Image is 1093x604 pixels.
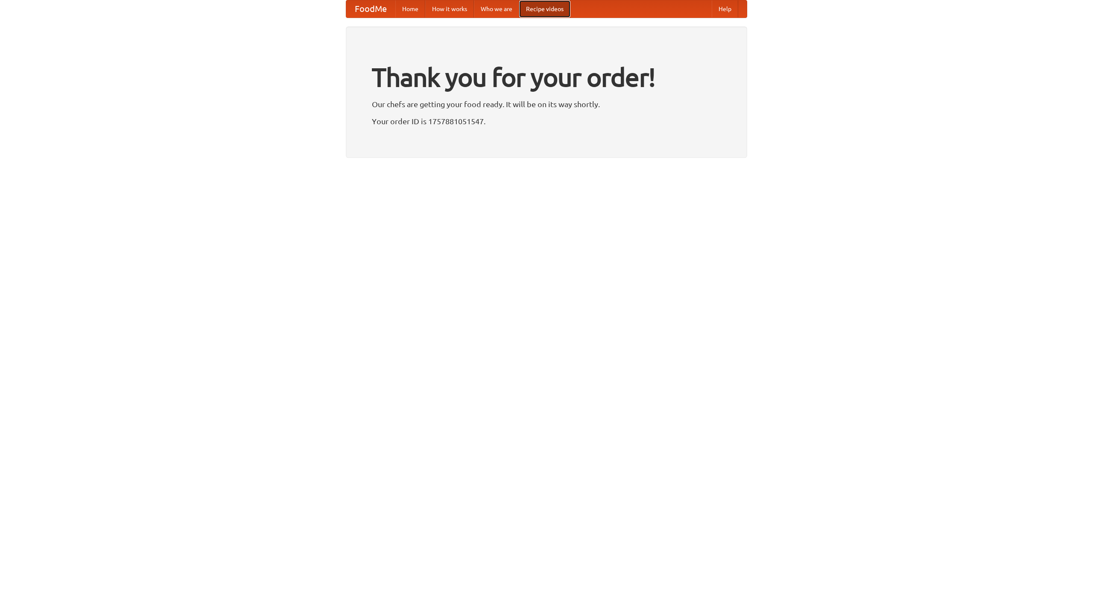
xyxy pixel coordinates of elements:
p: Our chefs are getting your food ready. It will be on its way shortly. [372,98,721,111]
a: Who we are [474,0,519,18]
p: Your order ID is 1757881051547. [372,115,721,128]
a: FoodMe [346,0,395,18]
a: How it works [425,0,474,18]
a: Recipe videos [519,0,570,18]
a: Help [712,0,738,18]
h1: Thank you for your order! [372,57,721,98]
a: Home [395,0,425,18]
